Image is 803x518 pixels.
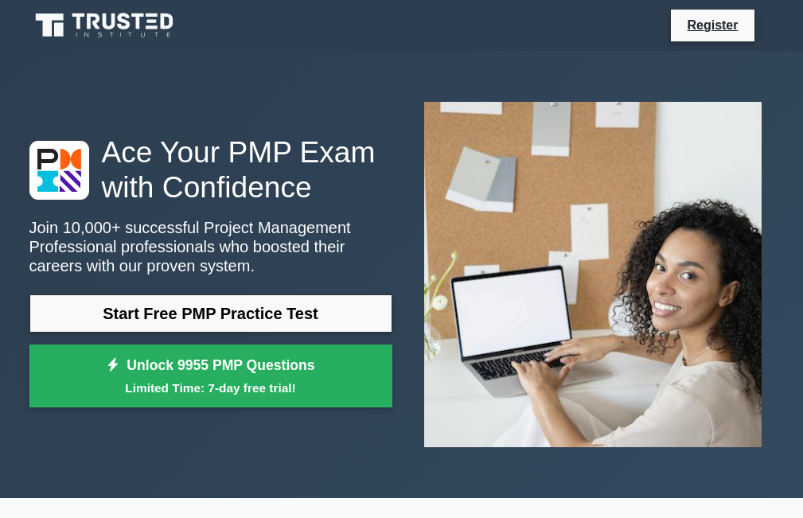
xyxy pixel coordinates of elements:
[29,345,392,408] a: Unlock 9955 PMP QuestionsLimited Time: 7-day free trial!
[29,294,392,333] a: Start Free PMP Practice Test
[29,218,392,275] p: Join 10,000+ successful Project Management Professional professionals who boosted their careers w...
[677,15,747,35] a: Register
[49,379,372,397] small: Limited Time: 7-day free trial!
[29,134,392,205] h1: Ace Your PMP Exam with Confidence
